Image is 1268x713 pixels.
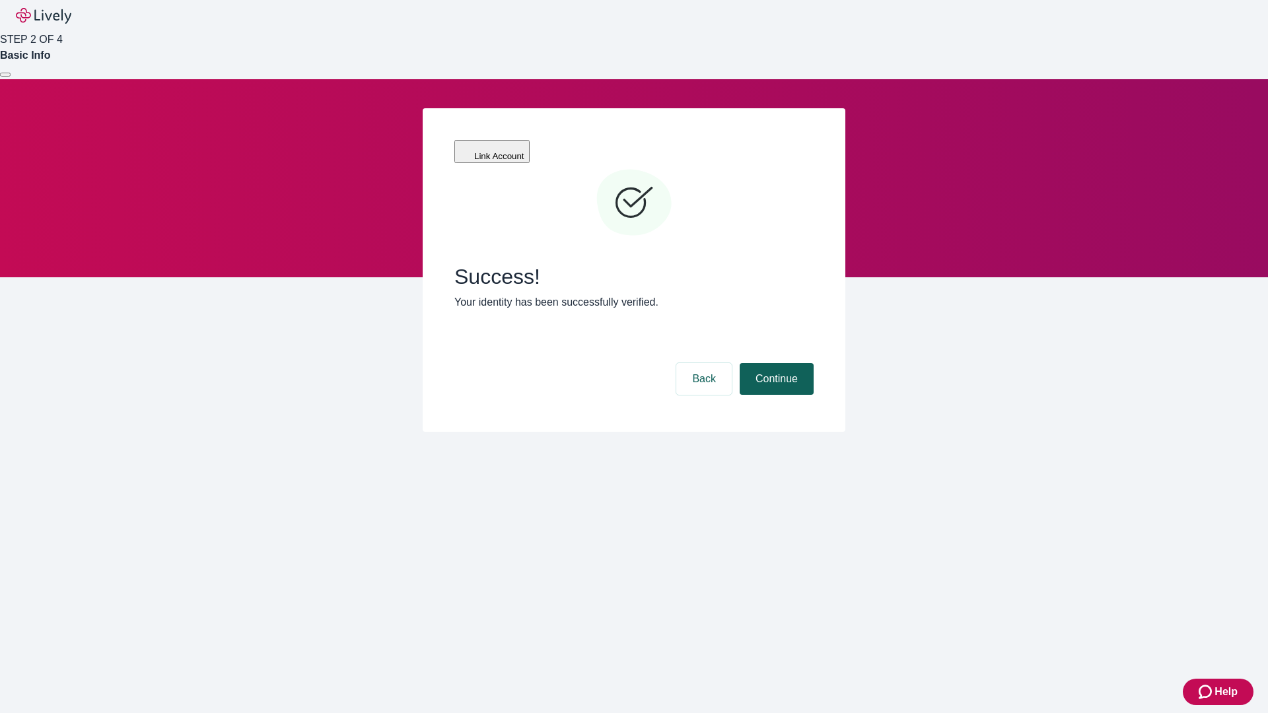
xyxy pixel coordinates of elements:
span: Help [1215,684,1238,700]
img: Lively [16,8,71,24]
button: Link Account [454,140,530,163]
svg: Checkmark icon [594,164,674,243]
p: Your identity has been successfully verified. [454,294,814,310]
svg: Zendesk support icon [1199,684,1215,700]
span: Success! [454,264,814,289]
button: Continue [740,363,814,395]
button: Zendesk support iconHelp [1183,679,1253,705]
button: Back [676,363,732,395]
